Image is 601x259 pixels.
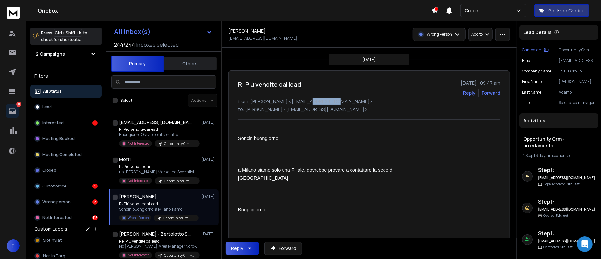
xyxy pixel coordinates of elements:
p: Opportunity Crm - arredamento [164,141,196,146]
span: 1 Step [523,153,533,158]
p: Re: Più vendite dai lead [119,239,198,244]
a: 121 [6,104,19,118]
span: Slot inviati [43,238,63,243]
h1: All Inbox(s) [114,28,150,35]
p: Contacted [543,245,573,250]
p: R: Più vendite dai lead [119,127,198,132]
p: R: Più vendite dai [119,164,198,169]
h1: [PERSON_NAME] - Bertolotto Spa [119,231,192,237]
p: [DATE] [201,194,216,199]
p: Not Interested [42,215,72,220]
p: Buongiorno Grazie per il contatto [119,132,198,137]
span: Soncin buongiorno, [238,136,280,141]
span: 8th, set [567,182,580,186]
p: Not Interested [128,253,150,258]
p: [DATE] [201,120,216,125]
p: Last Name [522,90,541,95]
p: 121 [16,102,21,107]
div: 1 [92,184,98,189]
h1: [EMAIL_ADDRESS][DOMAIN_NAME] [119,119,192,126]
button: Meeting Completed [30,148,102,161]
p: Sales area manager [559,100,596,105]
button: F [7,239,20,252]
button: Reply [226,242,259,255]
p: All Status [43,89,62,94]
button: Not Interested115 [30,211,102,224]
div: 1 [92,120,98,126]
h1: Motti [119,156,131,163]
div: Open Intercom Messenger [577,236,593,252]
button: Primary [111,56,164,72]
p: Add to [471,32,483,37]
button: Closed [30,164,102,177]
p: Soncin buongiorno, a Milano siamo [119,207,198,212]
p: from: [PERSON_NAME] <[EMAIL_ADDRESS][DOMAIN_NAME]> [238,98,500,105]
span: Buopngiorno [238,207,265,212]
h6: [EMAIL_ADDRESS][DOMAIN_NAME] [538,239,596,244]
h6: [EMAIL_ADDRESS][DOMAIN_NAME] [538,175,596,180]
p: [DATE] [201,157,216,162]
h6: Step 1 : [538,198,596,206]
span: 3 days in sequence [536,153,570,158]
p: no [PERSON_NAME] Marketing Specialist [119,169,198,175]
h6: Step 1 : [538,166,596,174]
div: Forward [482,90,500,96]
p: [PERSON_NAME] [559,79,596,84]
p: Opportunity Crm - arredamento [164,253,196,258]
h3: Inboxes selected [136,41,179,49]
p: Get Free Credits [548,7,585,14]
span: Non in Target [43,253,69,259]
h1: [PERSON_NAME] [228,28,266,34]
button: Meeting Booked [30,132,102,145]
button: Others [164,56,217,71]
div: Reply [231,245,243,252]
p: Not Interested [128,141,150,146]
p: [EMAIL_ADDRESS][DOMAIN_NAME] [559,58,596,63]
p: to: [PERSON_NAME] <[EMAIL_ADDRESS][DOMAIN_NAME]> [238,106,500,113]
span: Ctrl + Shift + k [54,29,82,37]
p: title [522,100,530,105]
p: Wrong Person [128,216,149,220]
h3: Custom Labels [34,226,67,232]
button: 2 Campaigns [30,47,102,61]
p: Email [522,58,532,63]
label: Select [120,98,132,103]
p: Wrong Person [427,32,452,37]
p: Opened [543,213,568,218]
div: Activities [519,113,598,128]
p: Adamoli [559,90,596,95]
p: Wrong person [42,199,71,205]
p: Company Name [522,69,551,74]
p: Meeting Completed [42,152,82,157]
span: 5th, set [560,245,573,249]
p: Meeting Booked [42,136,75,141]
p: [DATE] [201,231,216,237]
h1: 2 Campaigns [36,51,65,57]
h1: [PERSON_NAME] [119,193,157,200]
button: Interested1 [30,116,102,129]
p: Closed [42,168,56,173]
p: [DATE] [363,57,376,62]
p: Opportunity Crm - arredamento [559,47,596,53]
button: Reply [463,90,476,96]
button: All Inbox(s) [109,25,217,38]
h3: Filters [30,72,102,81]
h1: Opportunity Crm - arredamento [523,136,594,149]
p: Lead [42,104,52,110]
p: Campaign [522,47,541,53]
p: R: Più vendite dai lead [119,201,198,207]
button: Campaign [522,47,549,53]
button: Forward [264,242,302,255]
p: No [PERSON_NAME] Area Manager Nord-Est [GEOGRAPHIC_DATA] BERTOLOTTO [119,244,198,249]
p: ESTEL Group [559,69,596,74]
h6: Step 1 : [538,229,596,237]
button: Slot inviati [30,234,102,247]
p: First Name [522,79,542,84]
p: [EMAIL_ADDRESS][DOMAIN_NAME] [228,36,297,41]
div: 115 [92,215,98,220]
button: Get Free Credits [534,4,589,17]
div: | [523,153,594,158]
p: Croce [465,7,481,14]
